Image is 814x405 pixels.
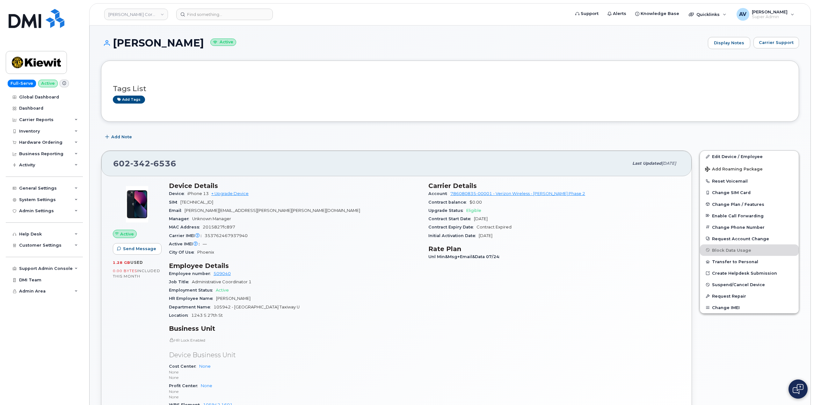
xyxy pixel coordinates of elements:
[169,242,203,246] span: Active IMEI
[101,37,705,48] h1: [PERSON_NAME]
[169,225,203,229] span: MAC Address
[700,187,799,198] button: Change SIM Card
[700,244,799,256] button: Block Data Usage
[118,185,156,223] img: image20231002-3703462-1ig824h.jpeg
[169,313,191,318] span: Location
[169,200,180,205] span: SIM
[169,191,187,196] span: Device
[759,40,794,46] span: Carrier Support
[169,208,185,213] span: Email
[216,296,251,301] span: [PERSON_NAME]
[113,96,145,104] a: Add tags
[197,250,214,255] span: Phoenix
[700,302,799,313] button: Change IMEI
[113,159,176,168] span: 602
[187,191,209,196] span: iPhone 13
[111,134,132,140] span: Add Note
[192,216,231,221] span: Unknown Manager
[101,131,137,143] button: Add Note
[123,246,156,252] span: Send Message
[169,233,205,238] span: Carrier IMEI
[191,313,223,318] span: 1243 S 27th St
[203,242,207,246] span: —
[700,210,799,221] button: Enable Call Forwarding
[428,225,476,229] span: Contract Expiry Date
[169,364,199,369] span: Cost Center
[700,290,799,302] button: Request Repair
[700,221,799,233] button: Change Phone Number
[169,383,201,388] span: Profit Center
[753,37,799,48] button: Carrier Support
[428,254,503,259] span: Unl Min&Msg+Email&Data 07/24
[169,288,216,293] span: Employment Status
[476,225,512,229] span: Contract Expired
[169,296,216,301] span: HR Employee Name
[192,279,251,284] span: Administrative Coordinator 1
[700,199,799,210] button: Change Plan / Features
[700,256,799,267] button: Transfer to Personal
[214,271,231,276] a: 509040
[662,161,676,166] span: [DATE]
[169,389,421,394] p: None
[169,337,421,343] p: HR Lock Enabled
[712,282,765,287] span: Suspend/Cancel Device
[120,231,134,237] span: Active
[169,375,421,380] p: None
[169,250,197,255] span: City Of Use
[700,279,799,290] button: Suspend/Cancel Device
[169,325,421,332] h3: Business Unit
[428,208,466,213] span: Upgrade Status
[428,216,474,221] span: Contract Start Date
[466,208,481,213] span: Eligible
[169,394,421,400] p: None
[479,233,492,238] span: [DATE]
[201,383,212,388] a: None
[428,245,680,253] h3: Rate Plan
[180,200,213,205] span: [TECHNICAL_ID]
[428,233,479,238] span: Initial Activation Date
[185,208,360,213] span: [PERSON_NAME][EMAIL_ADDRESS][PERSON_NAME][PERSON_NAME][DOMAIN_NAME]
[428,200,469,205] span: Contract balance
[199,364,211,369] a: None
[169,279,192,284] span: Job Title
[169,369,421,375] p: None
[474,216,488,221] span: [DATE]
[169,305,214,309] span: Department Name
[211,191,249,196] a: + Upgrade Device
[210,39,236,46] small: Active
[700,151,799,162] a: Edit Device / Employee
[708,37,750,49] a: Display Notes
[205,233,248,238] span: 353762467937940
[700,162,799,175] button: Add Roaming Package
[203,225,235,229] span: 2015827fc897
[130,260,143,265] span: used
[793,384,803,394] img: Open chat
[450,191,585,196] a: 786080835-00001 - Verizon Wireless - [PERSON_NAME] Phase 2
[700,175,799,187] button: Reset Voicemail
[169,182,421,190] h3: Device Details
[216,288,229,293] span: Active
[150,159,176,168] span: 6536
[169,271,214,276] span: Employee number
[113,85,787,93] h3: Tags List
[113,269,137,273] span: 0.00 Bytes
[428,182,680,190] h3: Carrier Details
[169,262,421,270] h3: Employee Details
[169,351,421,360] p: Device Business Unit
[428,191,450,196] span: Account
[113,243,162,255] button: Send Message
[214,305,300,309] span: 105942 - [GEOGRAPHIC_DATA] Taxiway U
[469,200,482,205] span: $0.00
[169,216,192,221] span: Manager
[705,167,763,173] span: Add Roaming Package
[130,159,150,168] span: 342
[113,260,130,265] span: 1.28 GB
[712,213,764,218] span: Enable Call Forwarding
[700,233,799,244] button: Request Account Change
[700,267,799,279] a: Create Helpdesk Submission
[712,202,764,206] span: Change Plan / Features
[632,161,662,166] span: Last updated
